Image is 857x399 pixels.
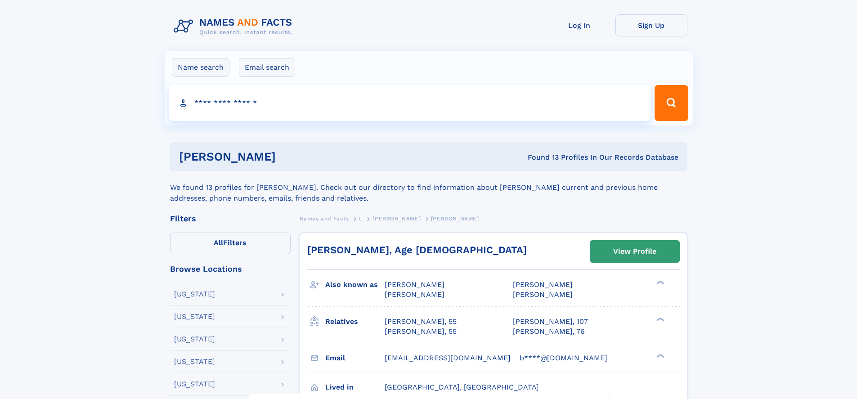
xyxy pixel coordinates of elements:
[174,313,215,320] div: [US_STATE]
[170,14,300,39] img: Logo Names and Facts
[307,244,527,256] a: [PERSON_NAME], Age [DEMOGRAPHIC_DATA]
[359,213,363,224] a: L
[655,85,688,121] button: Search Button
[385,327,457,336] a: [PERSON_NAME], 55
[590,241,679,262] a: View Profile
[513,317,588,327] a: [PERSON_NAME], 107
[169,85,651,121] input: search input
[385,290,444,299] span: [PERSON_NAME]
[543,14,615,36] a: Log In
[654,353,665,359] div: ❯
[325,314,385,329] h3: Relatives
[385,317,457,327] a: [PERSON_NAME], 55
[615,14,687,36] a: Sign Up
[170,233,291,254] label: Filters
[325,350,385,366] h3: Email
[385,383,539,391] span: [GEOGRAPHIC_DATA], [GEOGRAPHIC_DATA]
[402,152,678,162] div: Found 13 Profiles In Our Records Database
[174,336,215,343] div: [US_STATE]
[359,215,363,222] span: L
[431,215,479,222] span: [PERSON_NAME]
[513,290,573,299] span: [PERSON_NAME]
[170,215,291,223] div: Filters
[300,213,349,224] a: Names and Facts
[654,316,665,322] div: ❯
[214,238,223,247] span: All
[385,354,511,362] span: [EMAIL_ADDRESS][DOMAIN_NAME]
[385,280,444,289] span: [PERSON_NAME]
[654,280,665,286] div: ❯
[239,58,295,77] label: Email search
[174,381,215,388] div: [US_STATE]
[325,277,385,292] h3: Also known as
[170,171,687,204] div: We found 13 profiles for [PERSON_NAME]. Check out our directory to find information about [PERSON...
[372,215,421,222] span: [PERSON_NAME]
[174,291,215,298] div: [US_STATE]
[513,280,573,289] span: [PERSON_NAME]
[325,380,385,395] h3: Lived in
[179,151,402,162] h1: [PERSON_NAME]
[170,265,291,273] div: Browse Locations
[613,241,656,262] div: View Profile
[174,358,215,365] div: [US_STATE]
[513,327,585,336] a: [PERSON_NAME], 76
[372,213,421,224] a: [PERSON_NAME]
[172,58,229,77] label: Name search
